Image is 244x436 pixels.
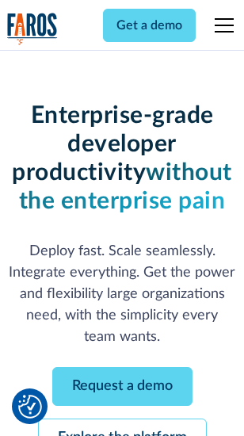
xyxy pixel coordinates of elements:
[7,13,58,45] img: Logo of the analytics and reporting company Faros.
[7,13,58,45] a: home
[205,6,237,44] div: menu
[7,241,237,348] p: Deploy fast. Scale seamlessly. Integrate everything. Get the power and flexibility large organiza...
[12,104,213,185] strong: Enterprise-grade developer productivity
[18,395,42,419] img: Revisit consent button
[103,9,196,42] a: Get a demo
[18,395,42,419] button: Cookie Settings
[52,367,193,406] a: Request a demo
